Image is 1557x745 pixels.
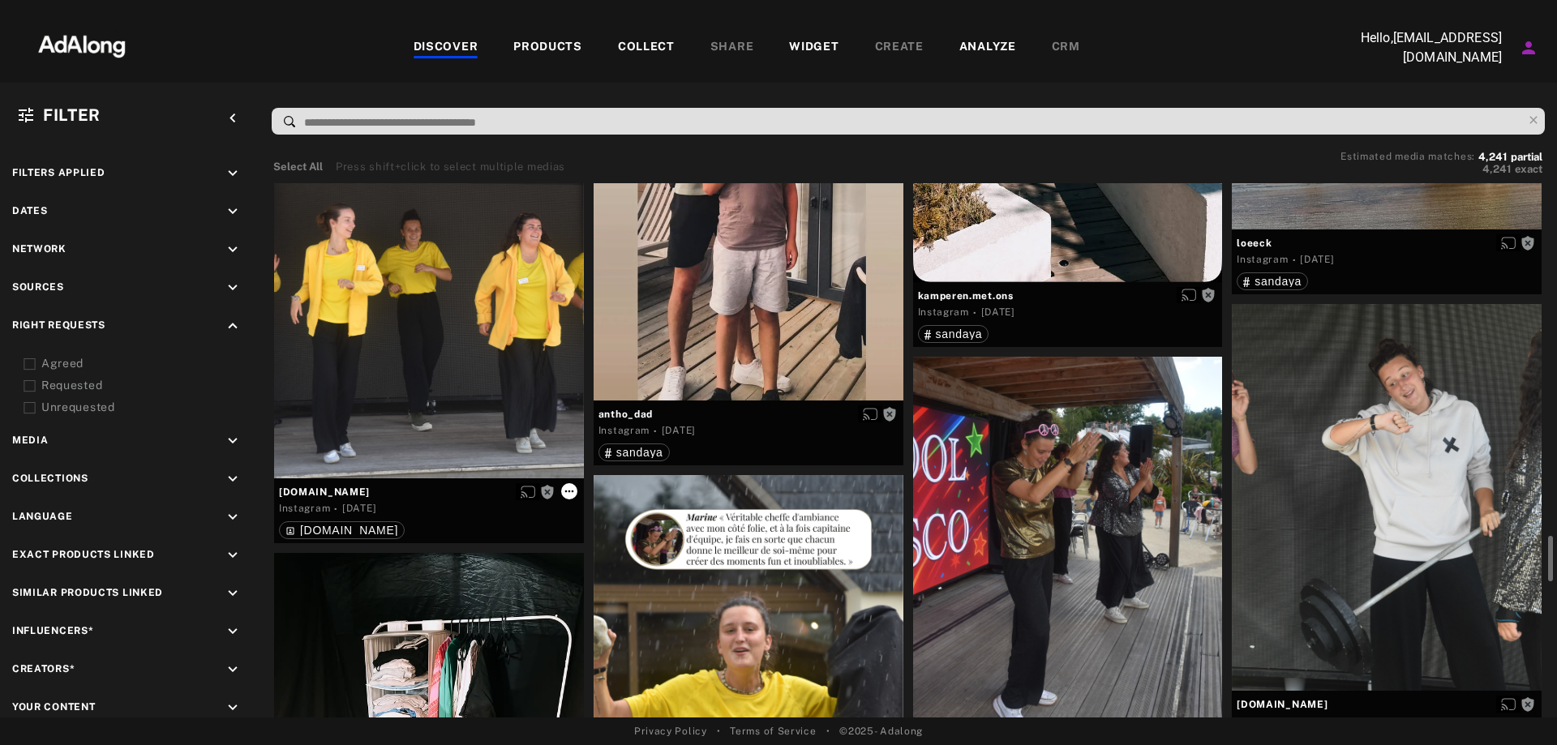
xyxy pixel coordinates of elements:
i: keyboard_arrow_down [224,661,242,679]
i: keyboard_arrow_down [224,432,242,450]
div: Instagram [598,423,650,438]
span: · [1293,715,1297,728]
span: [DOMAIN_NAME] [1237,697,1537,712]
span: 4,241 [1482,163,1512,175]
span: Your Content [12,701,95,713]
i: keyboard_arrow_left [224,109,242,127]
i: keyboard_arrow_down [224,279,242,297]
span: antho_dad [598,407,899,422]
span: kamperen.met.ons [918,289,1218,303]
span: Influencers* [12,625,93,636]
span: Filters applied [12,167,105,178]
div: WIDGET [789,38,839,58]
button: Enable diffusion on this media [858,405,882,422]
span: Creators* [12,663,75,674]
span: [DOMAIN_NAME] [300,524,398,537]
div: sandaya [605,447,663,458]
time: 2025-08-26T18:26:44.000Z [1300,254,1334,265]
span: 4,241 [1478,151,1508,163]
div: COLLECT [618,38,675,58]
span: Exact Products Linked [12,549,155,560]
span: Sources [12,281,64,293]
button: 4,241exact [1340,161,1542,178]
span: Rights not requested [540,486,555,497]
span: Network [12,243,66,255]
time: 2025-08-26T18:35:36.000Z [981,306,1015,318]
iframe: Chat Widget [1476,667,1557,745]
span: loeeck [1237,236,1537,250]
div: Instagram [1237,714,1288,729]
i: keyboard_arrow_down [224,546,242,564]
span: sandaya [1255,275,1302,288]
span: Similar Products Linked [12,587,163,598]
a: Privacy Policy [634,724,707,739]
img: 63233d7d88ed69de3c212112c67096b6.png [11,20,153,69]
span: Collections [12,473,88,484]
div: Agreed [41,355,247,372]
div: Requested [41,377,247,394]
span: • [826,724,830,739]
div: CRM [1052,38,1080,58]
time: 2025-08-26T13:01:03.000Z [342,503,376,514]
span: · [334,503,338,516]
button: Enable diffusion on this media [1177,287,1201,304]
i: keyboard_arrow_down [224,623,242,640]
p: Hello, [EMAIL_ADDRESS][DOMAIN_NAME] [1340,28,1502,67]
span: sandaya [936,328,983,340]
button: Enable diffusion on this media [1496,234,1521,251]
span: [DOMAIN_NAME] [279,485,579,499]
i: keyboard_arrow_down [224,699,242,717]
i: keyboard_arrow_down [224,470,242,488]
div: Instagram [1237,252,1288,267]
i: keyboard_arrow_down [224,584,242,602]
a: Terms of Service [730,724,816,739]
div: Widget de chat [1476,667,1557,745]
span: Language [12,511,73,522]
span: Rights not requested [1201,289,1216,301]
span: • [717,724,721,739]
i: keyboard_arrow_up [224,317,242,335]
i: keyboard_arrow_down [224,508,242,526]
span: © 2025 - Adalong [839,724,923,739]
i: keyboard_arrow_down [224,165,242,182]
span: Filter [43,105,101,125]
span: Right Requests [12,319,105,331]
time: 2025-08-26T14:11:09.000Z [662,425,696,436]
span: Rights not requested [1521,237,1535,248]
div: Press shift+click to select multiple medias [336,159,565,175]
div: sandaya.jobs [285,524,398,536]
button: Account settings [1515,34,1542,62]
button: 4,241partial [1478,153,1542,161]
button: Select All [273,159,323,175]
span: · [654,425,658,438]
span: Media [12,435,49,446]
span: · [973,306,977,319]
div: Unrequested [41,399,247,416]
div: ANALYZE [959,38,1016,58]
span: sandaya [616,446,663,459]
span: Rights not requested [882,408,897,419]
div: SHARE [710,38,754,58]
i: keyboard_arrow_down [224,203,242,221]
time: 2025-08-26T13:01:03.000Z [1300,716,1334,727]
div: Instagram [918,305,969,319]
span: · [1293,254,1297,267]
span: Estimated media matches: [1340,151,1475,162]
div: sandaya [924,328,983,340]
div: DISCOVER [414,38,478,58]
i: keyboard_arrow_down [224,241,242,259]
div: PRODUCTS [513,38,582,58]
div: sandaya [1243,276,1302,287]
div: CREATE [875,38,924,58]
button: Enable diffusion on this media [516,483,540,500]
div: Instagram [279,501,330,516]
span: Dates [12,205,48,216]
